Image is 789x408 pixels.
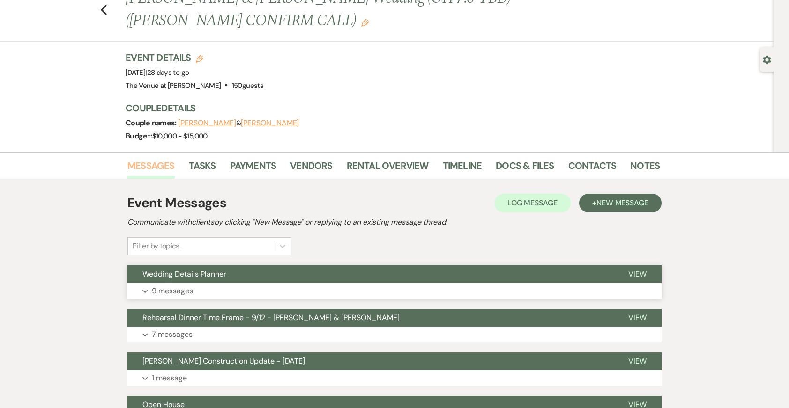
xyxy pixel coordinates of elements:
div: Filter by topics... [133,240,183,252]
h2: Communicate with clients by clicking "New Message" or replying to an existing message thread. [127,217,662,228]
button: [PERSON_NAME] [178,119,236,127]
a: Contacts [568,158,617,179]
span: View [628,356,647,366]
span: View [628,313,647,322]
button: Rehearsal Dinner Time Frame - 9/12 - [PERSON_NAME] & [PERSON_NAME] [127,309,613,327]
button: Open lead details [763,55,771,64]
span: View [628,269,647,279]
h3: Event Details [126,51,263,64]
a: Rental Overview [347,158,429,179]
button: +New Message [579,194,662,212]
p: 9 messages [152,285,193,297]
span: | [145,68,189,77]
span: The Venue at [PERSON_NAME] [126,81,221,90]
span: Couple names: [126,118,178,128]
a: Messages [127,158,175,179]
button: View [613,265,662,283]
a: Tasks [189,158,216,179]
span: [DATE] [126,68,189,77]
button: [PERSON_NAME] [241,119,299,127]
p: 7 messages [152,328,193,341]
h1: Event Messages [127,193,226,213]
button: 1 message [127,370,662,386]
a: Vendors [290,158,332,179]
button: Edit [361,18,369,27]
span: Wedding Details Planner [142,269,226,279]
a: Docs & Files [496,158,554,179]
span: $10,000 - $15,000 [152,131,208,141]
button: [PERSON_NAME] Construction Update - [DATE] [127,352,613,370]
span: [PERSON_NAME] Construction Update - [DATE] [142,356,305,366]
span: 28 days to go [147,68,189,77]
span: 150 guests [232,81,263,90]
span: Log Message [507,198,558,208]
button: View [613,309,662,327]
a: Timeline [443,158,482,179]
span: Budget: [126,131,152,141]
a: Notes [630,158,660,179]
button: Log Message [494,194,571,212]
button: Wedding Details Planner [127,265,613,283]
h3: Couple Details [126,102,650,115]
span: Rehearsal Dinner Time Frame - 9/12 - [PERSON_NAME] & [PERSON_NAME] [142,313,400,322]
span: New Message [596,198,648,208]
button: View [613,352,662,370]
p: 1 message [152,372,187,384]
button: 7 messages [127,327,662,342]
button: 9 messages [127,283,662,299]
span: & [178,118,299,128]
a: Payments [230,158,276,179]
